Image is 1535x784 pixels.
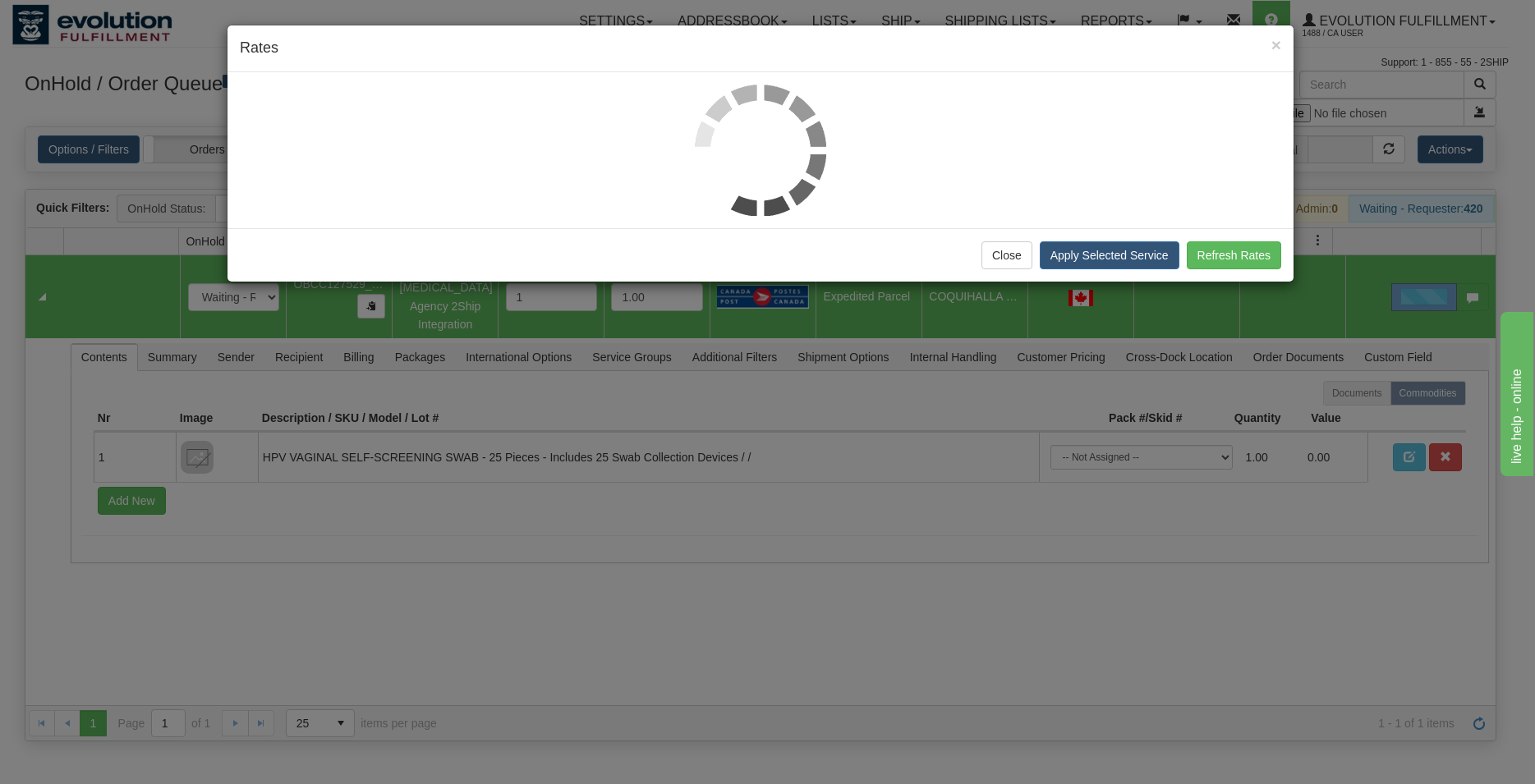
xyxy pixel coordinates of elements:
iframe: chat widget [1497,308,1533,475]
h4: Rates [240,38,1281,59]
span: × [1271,35,1281,54]
button: Refresh Rates [1187,241,1281,269]
button: Close [981,241,1032,269]
button: Apply Selected Service [1040,241,1179,269]
div: live help - online [12,10,152,30]
img: loader.gif [695,85,826,216]
button: Close [1271,36,1281,53]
